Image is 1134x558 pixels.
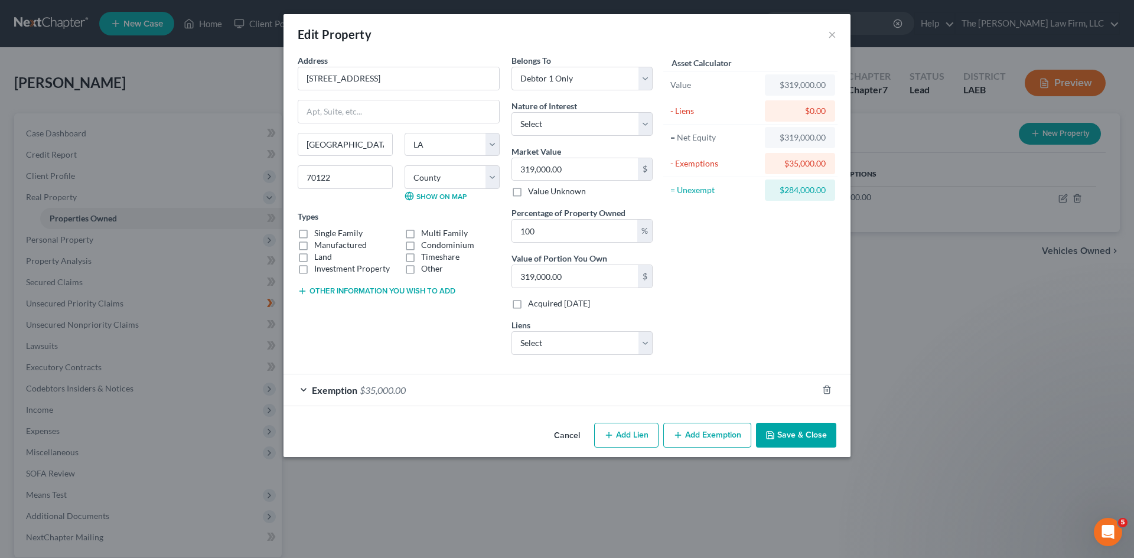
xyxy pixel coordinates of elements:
label: Condominium [421,239,474,251]
button: Add Exemption [663,423,751,448]
label: Percentage of Property Owned [511,207,625,219]
span: Belongs To [511,56,551,66]
span: Home [27,398,51,406]
label: Land [314,251,332,263]
div: $319,000.00 [774,79,826,91]
div: Clear [211,40,220,49]
button: Other information you wish to add [298,286,455,296]
label: Multi Family [421,227,468,239]
input: Apt, Suite, etc... [298,100,499,123]
div: - Liens [670,105,760,117]
div: Close [207,5,229,27]
span: Help [186,398,207,406]
span: self [128,270,142,279]
span: ... transfer any property to a [12,334,129,343]
div: $0.00 [774,105,826,117]
span: Address [298,56,328,66]
span: Understanding the Income Calculator [12,130,167,139]
div: = Unexempt [670,184,760,196]
span: Statement of Financial Affairs - Property Transferred [DATE] [12,245,177,267]
span: ... the filing of this case to a [12,270,128,279]
label: Timeshare [421,251,460,263]
button: Help [158,368,236,416]
input: Enter address... [298,67,499,90]
label: Investment Property [314,263,390,275]
button: Add Lien [594,423,659,448]
span: employed [125,91,166,100]
div: $ [638,265,652,288]
span: Messages [98,398,139,406]
label: Value of Portion You Own [511,252,607,265]
span: 5 [1118,518,1128,527]
input: 0.00 [512,265,638,288]
label: Other [421,263,443,275]
span: ... If your client is no longer [12,91,125,100]
span: ... example, the 'No Longer [12,142,124,152]
span: $35,000.00 [360,384,406,396]
span: self [129,206,144,216]
span: Exemption [312,384,357,396]
div: $35,000.00 [774,158,826,169]
div: - Exemptions [670,158,760,169]
input: Search for help [8,32,228,56]
button: Cancel [545,424,589,448]
span: -settled [144,334,175,343]
iframe: Intercom live chat [1094,518,1122,546]
label: Liens [511,319,530,331]
button: × [828,27,836,41]
label: Value Unknown [528,185,586,197]
div: Value [670,79,760,91]
div: Edit Property [298,26,372,43]
button: Messages [79,368,157,416]
label: Acquired [DATE] [528,298,590,309]
label: Single Family [314,227,363,239]
input: 0.00 [512,158,638,181]
button: Save & Close [756,423,836,448]
h1: Help [103,6,135,26]
input: Enter city... [298,133,392,156]
div: $ [638,158,652,181]
label: Manufactured [314,239,367,251]
div: % [637,220,652,242]
span: self [129,334,144,343]
span: Statement of Financial Affairs - Property Transferred [DATE] [12,181,177,203]
span: Income - All Pay Advices [12,79,112,88]
div: $284,000.00 [774,184,826,196]
a: Show on Map [405,191,467,201]
label: Market Value [511,145,561,158]
span: -settled trust or similar device of which you are a beneficiary? [12,206,208,228]
label: Nature of Interest [511,100,577,112]
label: Types [298,210,318,223]
span: Employed [124,142,165,152]
label: Asset Calculator [672,57,732,69]
div: = Net Equity [670,132,760,143]
span: District Notes: [US_STATE] Eastern [12,360,154,370]
div: $319,000.00 [774,132,826,143]
input: 0.00 [512,220,637,242]
span: Schedule 107 - Full Form Instructions [12,321,165,331]
span: -settled trust or similar device, excluding transfers already listed on this statement. [12,270,206,304]
input: Enter zip... [298,165,393,189]
button: go back [8,5,30,27]
span: ... transfer any property to a [12,206,129,216]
